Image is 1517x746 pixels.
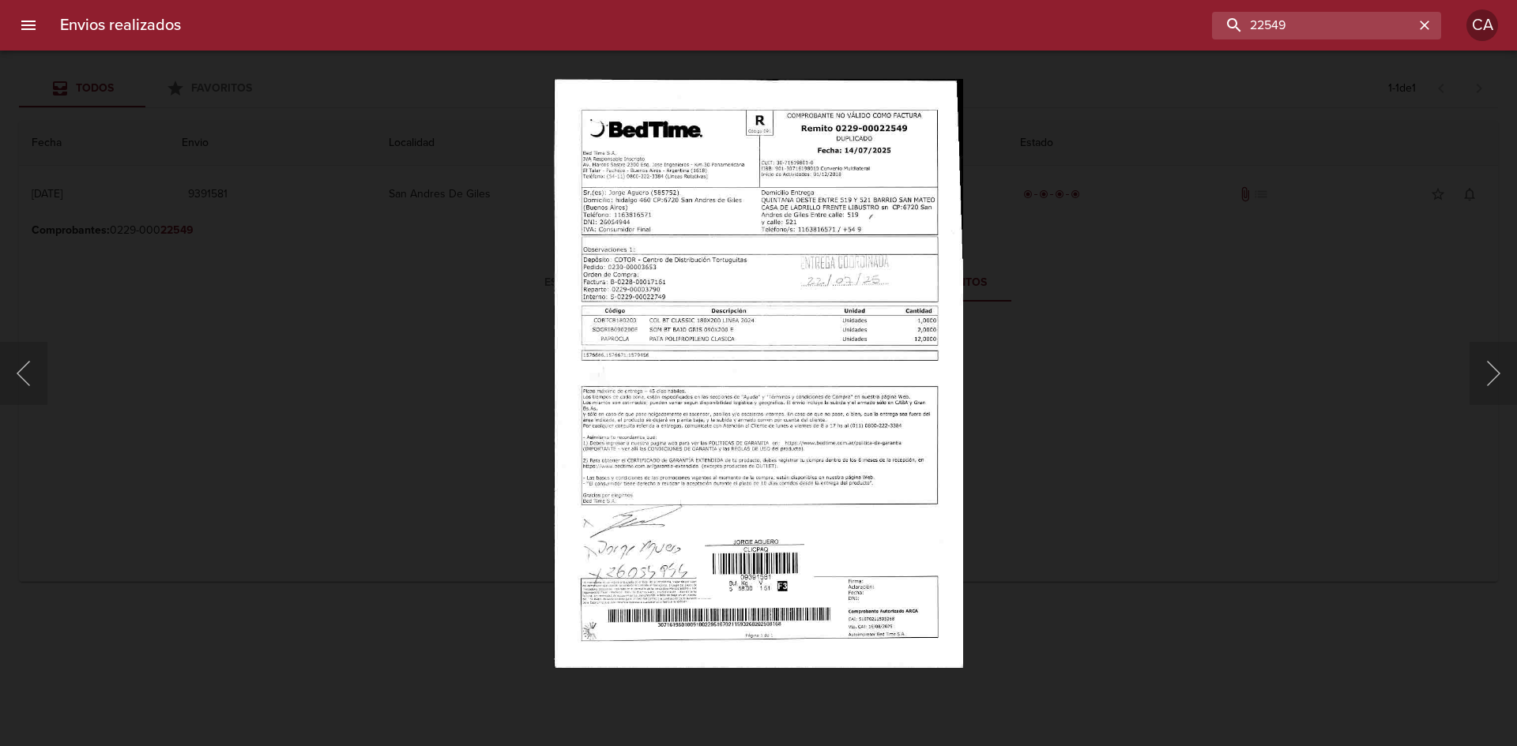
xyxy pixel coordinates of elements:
h6: Envios realizados [60,13,181,38]
div: CA [1466,9,1498,41]
button: Siguiente [1470,342,1517,405]
div: Abrir información de usuario [1466,9,1498,41]
img: Image [554,79,963,667]
button: menu [9,6,47,44]
input: buscar [1212,12,1414,39]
